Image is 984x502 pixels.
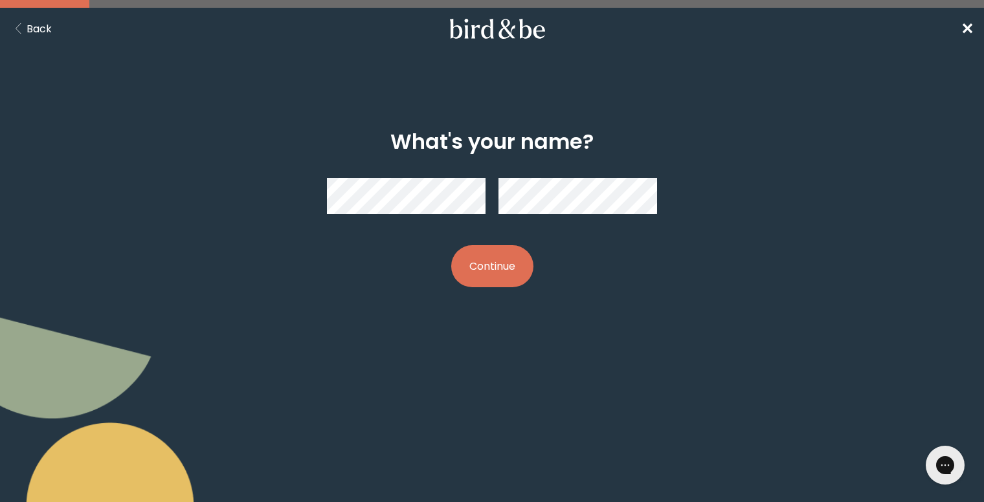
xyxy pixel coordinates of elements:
[961,17,974,40] a: ✕
[919,441,971,489] iframe: Gorgias live chat messenger
[390,126,594,157] h2: What's your name?
[961,18,974,39] span: ✕
[10,21,52,37] button: Back Button
[451,245,533,287] button: Continue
